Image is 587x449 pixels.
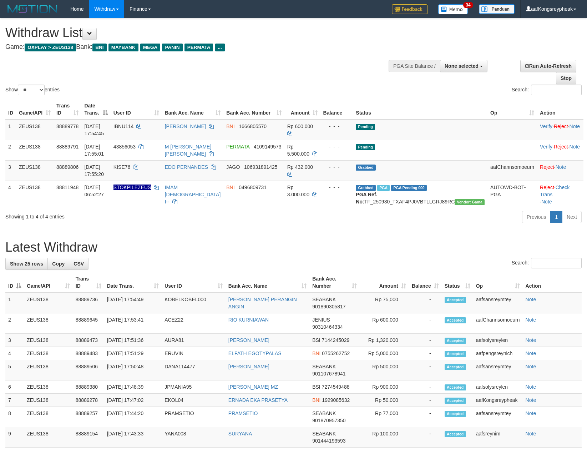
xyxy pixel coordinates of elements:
[562,211,582,223] a: Next
[409,334,442,347] td: -
[56,164,79,170] span: 88889806
[322,397,350,403] span: Copy 1929085632 to clipboard
[312,304,345,309] span: Copy 901890305817 to clipboard
[5,293,24,313] td: 1
[356,185,376,191] span: Grabbed
[73,313,104,334] td: 88889645
[228,350,282,356] a: ELFATH EGOTYPALAS
[550,211,562,223] a: 1
[18,85,45,95] select: Showentries
[463,2,473,8] span: 34
[113,144,136,150] span: 43856053
[473,272,523,293] th: Op: activate to sort column ascending
[73,407,104,427] td: 88889257
[537,160,583,181] td: ·
[56,185,79,190] span: 88811948
[322,384,350,390] span: Copy 7274549488 to clipboard
[473,380,523,394] td: aafsolysreylen
[356,192,377,205] b: PGA Ref. No:
[360,360,409,380] td: Rp 500,000
[312,364,336,369] span: SEABANK
[73,380,104,394] td: 88889380
[24,427,73,448] td: ZEUS138
[226,123,234,129] span: BNI
[5,120,16,140] td: 1
[312,297,336,302] span: SEABANK
[487,181,537,208] td: AUTOWD-BOT-PGA
[165,164,208,170] a: EDO PERNANDES
[24,360,73,380] td: ZEUS138
[312,431,336,437] span: SEABANK
[5,160,16,181] td: 3
[556,72,576,84] a: Stop
[445,338,466,344] span: Accepted
[409,272,442,293] th: Balance: activate to sort column ascending
[531,85,582,95] input: Search:
[409,380,442,394] td: -
[162,407,226,427] td: PRAMSETIO
[73,334,104,347] td: 88889473
[69,258,88,270] a: CSV
[473,407,523,427] td: aafsansreymtey
[24,394,73,407] td: ZEUS138
[16,140,54,160] td: ZEUS138
[184,44,213,51] span: PERMATA
[520,60,576,72] a: Run Auto-Refresh
[228,364,269,369] a: [PERSON_NAME]
[223,99,284,120] th: Bank Acc. Number: activate to sort column ascending
[356,124,375,130] span: Pending
[312,384,320,390] span: BSI
[104,293,162,313] td: [DATE] 17:54:49
[570,123,580,129] a: Note
[360,313,409,334] td: Rp 600,000
[409,427,442,448] td: -
[228,317,269,323] a: RIO KURNIAWAN
[16,99,54,120] th: Game/API: activate to sort column ascending
[526,397,536,403] a: Note
[92,44,106,51] span: BNI
[113,164,130,170] span: KISE76
[537,181,583,208] td: · ·
[16,120,54,140] td: ZEUS138
[104,313,162,334] td: [DATE] 17:53:41
[556,164,566,170] a: Note
[360,427,409,448] td: Rp 100,000
[526,337,536,343] a: Note
[312,418,345,423] span: Copy 901870957350 to clipboard
[409,407,442,427] td: -
[445,63,479,69] span: None selected
[526,350,536,356] a: Note
[312,410,336,416] span: SEABANK
[108,44,138,51] span: MAYBANK
[73,293,104,313] td: 88889736
[554,123,568,129] a: Reject
[84,144,104,157] span: [DATE] 17:55:01
[445,431,466,437] span: Accepted
[162,293,226,313] td: KOBELKOBEL000
[287,185,309,197] span: Rp 3.000.000
[522,211,551,223] a: Previous
[228,337,269,343] a: [PERSON_NAME]
[162,334,226,347] td: AURA81
[5,360,24,380] td: 5
[323,143,350,150] div: - - -
[162,44,182,51] span: PANIN
[165,123,206,129] a: [PERSON_NAME]
[353,99,487,120] th: Status
[165,185,221,205] a: IMAM [DEMOGRAPHIC_DATA] I--
[162,380,226,394] td: JPMANIA95
[473,394,523,407] td: aafKongsreypheak
[540,123,552,129] a: Verify
[162,360,226,380] td: DANA114477
[445,364,466,370] span: Accepted
[540,164,554,170] a: Reject
[541,199,552,205] a: Note
[554,144,568,150] a: Reject
[312,397,320,403] span: BNI
[537,140,583,160] td: · ·
[5,181,16,208] td: 4
[360,407,409,427] td: Rp 77,000
[526,297,536,302] a: Note
[24,272,73,293] th: Game/API: activate to sort column ascending
[140,44,161,51] span: MEGA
